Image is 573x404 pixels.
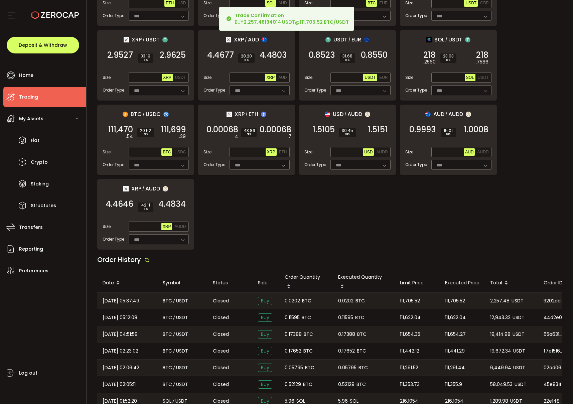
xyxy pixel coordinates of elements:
em: .29 [179,133,186,140]
span: XRP [266,75,275,80]
span: 3202dd07-6c00-4f76-8df4-e5ca8f6f45b9 [544,297,565,304]
button: USD [363,148,374,156]
span: 0.52129 [285,381,301,388]
span: Crypto [31,157,48,167]
span: Closed [213,348,229,355]
span: Size [103,75,111,81]
span: Order Type [304,162,326,168]
span: USDT [176,297,188,305]
em: / [245,37,247,43]
span: Deposit & Withdraw [19,43,67,47]
img: xrp_portfolio.png [124,37,129,42]
span: USDC [146,110,161,118]
span: [DATE] 02:05:11 [103,381,136,388]
span: AUDD [347,110,362,118]
span: BTC [303,347,313,355]
span: 4.4803 [260,52,287,58]
span: 31.68 [342,54,352,58]
span: Buy [258,297,272,305]
img: usd_portfolio.svg [325,112,330,117]
span: XRP [267,150,275,154]
span: Preferences [19,266,48,276]
em: / [173,297,175,305]
img: zuPXiwguUFiBOIQyqLOiXsnnNitlx7q4LCwEbLHADjIpTka+Lip0HH8D0VTrd02z+wEAAAAASUVORK5CYII= [163,186,168,191]
span: [DATE] 05:12:08 [103,314,137,321]
em: / [173,364,175,372]
em: / [445,37,447,43]
button: XRP [266,148,277,156]
span: Home [19,71,33,80]
span: USDT [176,381,188,388]
span: 2,257.48 [490,297,510,305]
span: 23.03 [443,54,454,58]
button: XRP [161,223,172,230]
button: AUDD [375,148,389,156]
span: My Assets [19,114,43,124]
img: usdc_portfolio.svg [163,112,169,117]
span: Order Type [203,162,225,168]
iframe: Chat Widget [493,332,573,404]
em: / [142,186,144,192]
b: Trade Confirmation [235,12,284,19]
em: .2560 [423,58,436,65]
button: Deposit & Withdraw [7,37,79,53]
span: 0.0202 [285,297,300,305]
em: / [344,111,346,117]
span: 30.45 [342,129,353,133]
span: 2.9527 [107,52,133,58]
div: Total [485,277,538,289]
span: 6,449.94 [490,364,511,372]
span: USD [177,1,186,5]
span: 0.8523 [309,52,335,58]
span: BTC [355,297,365,305]
span: Buy [258,330,272,339]
i: BPS [342,133,353,137]
div: BUY @ [235,12,349,25]
button: AUD [464,148,475,156]
span: USDT [176,330,188,338]
span: 111,441.29 [445,347,465,355]
span: Reporting [19,244,43,254]
span: Size [304,75,312,81]
span: USDT [333,35,347,44]
span: SOL [466,75,474,80]
span: USDT [146,35,160,44]
em: / [445,111,447,117]
button: USDT [476,74,490,81]
span: BTC [368,1,376,5]
span: 0.8550 [361,52,388,58]
button: USDT [174,74,187,81]
span: SOL [267,1,275,5]
span: AUD [433,110,444,118]
span: 58,049.53 [490,381,513,388]
em: / [143,37,145,43]
span: AUD [278,1,287,5]
span: XRP [234,35,244,44]
span: 0.05795 [285,364,303,372]
i: BPS [342,58,352,62]
span: Size [203,75,211,81]
span: BTC [305,364,314,372]
span: Transfers [19,223,43,232]
div: Side [253,279,279,287]
img: btc_portfolio.svg [123,112,128,117]
span: USDT [448,35,462,44]
span: 0.17388 [338,330,355,338]
span: 111,291.52 [400,364,418,372]
img: eur_portfolio.svg [364,37,369,42]
span: 0.17652 [338,347,355,355]
span: Buy [258,313,272,322]
span: BTC [356,381,366,388]
span: Size [405,75,413,81]
div: Status [207,279,253,287]
div: Date [97,277,157,289]
span: ETH [166,1,174,5]
button: XRP [265,74,276,81]
i: BPS [141,207,151,211]
span: EUR [379,1,388,5]
span: Size [304,149,312,155]
span: XRP [235,110,245,118]
span: Closed [213,331,229,338]
span: 28.20 [241,54,252,58]
span: 111,291.44 [445,364,465,372]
